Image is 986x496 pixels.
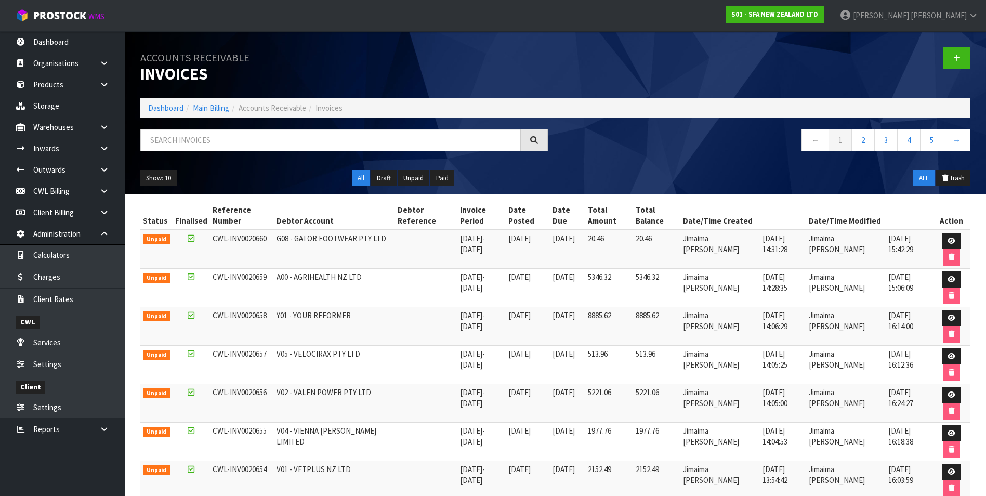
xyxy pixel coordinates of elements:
[460,387,482,397] span: [DATE]
[932,202,970,230] th: Action
[762,272,787,293] span: [DATE] 14:28:35
[683,233,739,254] span: Jimaima [PERSON_NAME]
[553,349,575,359] span: [DATE]
[457,345,506,384] td: -
[636,464,659,474] span: 2152.49
[143,465,170,476] span: Unpaid
[762,426,787,447] span: [DATE] 14:04:53
[913,170,935,187] button: ALL
[553,272,575,282] span: [DATE]
[460,321,482,331] span: [DATE]
[506,202,550,230] th: Date Posted
[398,170,429,187] button: Unpaid
[809,349,865,370] span: Jimaima [PERSON_NAME]
[683,310,739,331] span: Jimaima [PERSON_NAME]
[563,129,971,154] nav: Page navigation
[457,307,506,345] td: -
[762,387,787,408] span: [DATE] 14:05:00
[888,233,913,254] span: [DATE] 15:42:29
[148,103,183,113] a: Dashboard
[633,202,680,230] th: Total Balance
[553,426,575,436] span: [DATE]
[213,387,267,397] span: CWL-INV0020656
[213,233,267,243] span: CWL-INV0020660
[277,272,362,282] span: A00 - AGRIHEALTH NZ LTD
[277,387,371,397] span: V02 - VALEN POWER PTY LTD
[588,426,611,436] span: 1977.76
[457,268,506,307] td: -
[943,129,970,151] a: →
[726,6,824,23] a: S01 - SFA NEW ZEALAND LTD
[809,310,865,331] span: Jimaima [PERSON_NAME]
[460,244,482,254] span: [DATE]
[809,464,865,485] span: Jimaima [PERSON_NAME]
[277,426,376,447] span: V04 - VIENNA [PERSON_NAME] LIMITED
[239,103,306,113] span: Accounts Receivable
[508,387,531,397] span: [DATE]
[897,129,921,151] a: 4
[143,234,170,245] span: Unpaid
[457,230,506,269] td: -
[851,129,875,151] a: 2
[829,129,852,151] a: 1
[395,202,457,230] th: Debtor Reference
[588,387,611,397] span: 5221.06
[588,464,611,474] span: 2152.49
[801,129,829,151] a: ←
[457,384,506,422] td: -
[140,129,521,151] input: Search invoices
[683,426,739,447] span: Jimaima [PERSON_NAME]
[16,9,29,22] img: cube-alt.png
[588,349,608,359] span: 513.96
[585,202,633,230] th: Total Amount
[173,202,210,230] th: Finalised
[809,387,865,408] span: Jimaima [PERSON_NAME]
[457,202,506,230] th: Invoice Period
[809,272,865,293] span: Jimaima [PERSON_NAME]
[460,283,482,293] span: [DATE]
[508,349,531,359] span: [DATE]
[588,233,604,243] span: 20.46
[636,272,659,282] span: 5346.32
[508,426,531,436] span: [DATE]
[33,9,86,22] span: ProStock
[508,272,531,282] span: [DATE]
[888,349,913,370] span: [DATE] 16:12:36
[193,103,229,113] a: Main Billing
[143,350,170,360] span: Unpaid
[508,464,531,474] span: [DATE]
[762,233,787,254] span: [DATE] 14:31:28
[460,475,482,485] span: [DATE]
[143,388,170,399] span: Unpaid
[853,10,909,20] span: [PERSON_NAME]
[888,310,913,331] span: [DATE] 16:14:00
[277,464,351,474] span: V01 - VETPLUS NZ LTD
[888,464,913,485] span: [DATE] 16:03:59
[143,311,170,322] span: Unpaid
[731,10,818,19] strong: S01 - SFA NEW ZEALAND LTD
[911,10,967,20] span: [PERSON_NAME]
[588,272,611,282] span: 5346.32
[683,349,739,370] span: Jimaima [PERSON_NAME]
[277,310,351,320] span: Y01 - YOUR REFORMER
[762,349,787,370] span: [DATE] 14:05:25
[277,349,360,359] span: V05 - VELOCIRAX PTY LTD
[874,129,898,151] a: 3
[550,202,585,230] th: Date Due
[636,387,659,397] span: 5221.06
[16,381,45,394] span: Client
[683,272,739,293] span: Jimaima [PERSON_NAME]
[143,273,170,283] span: Unpaid
[213,464,267,474] span: CWL-INV0020654
[888,272,913,293] span: [DATE] 15:06:09
[140,47,548,83] h1: Invoices
[936,170,970,187] button: Trash
[553,464,575,474] span: [DATE]
[460,272,482,282] span: [DATE]
[888,387,913,408] span: [DATE] 16:24:27
[683,387,739,408] span: Jimaima [PERSON_NAME]
[809,233,865,254] span: Jimaima [PERSON_NAME]
[213,272,267,282] span: CWL-INV0020659
[553,310,575,320] span: [DATE]
[140,202,173,230] th: Status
